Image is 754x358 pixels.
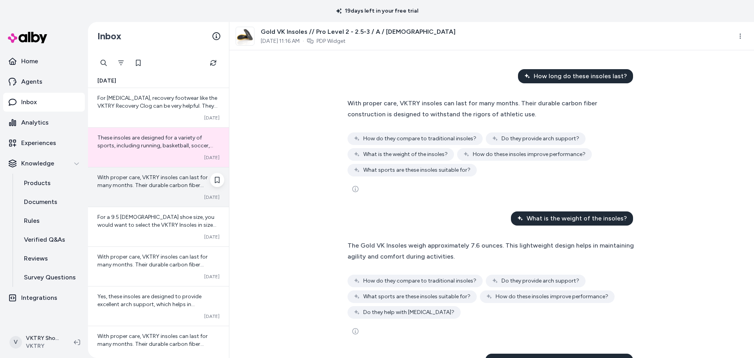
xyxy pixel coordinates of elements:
span: V [9,336,22,349]
span: How do these insoles improve performance? [473,151,586,158]
button: Filter [113,55,129,71]
span: [DATE] 11:16 AM [261,37,300,45]
a: Survey Questions [16,268,85,287]
a: These insoles are designed for a variety of sports, including running, basketball, soccer, and mo... [88,127,229,167]
p: Integrations [21,293,57,303]
span: How do these insoles improve performance? [496,293,608,301]
p: Products [24,178,51,188]
span: [DATE] [204,154,220,161]
h2: Inbox [97,30,121,42]
img: Yellow_Insole_Angle_010000_b3a9a079-fa2e-4fee-808a-6a83c73a95b1.png [236,27,254,45]
span: Do they provide arch support? [501,277,579,285]
p: Survey Questions [24,273,76,282]
span: What sports are these insoles suitable for? [363,166,470,174]
a: Reviews [16,249,85,268]
a: Rules [16,211,85,230]
a: Agents [3,72,85,91]
span: The Gold VK Insoles weigh approximately 7.6 ounces. This lightweight design helps in maintaining ... [348,242,634,260]
span: [DATE] [204,274,220,280]
a: For a 9.5 [DEMOGRAPHIC_DATA] shoe size, you would want to select the VKTRY Insoles in size 9.5-10... [88,207,229,246]
button: Knowledge [3,154,85,173]
a: Yes, these insoles are designed to provide excellent arch support, which helps in maintaining pro... [88,286,229,326]
button: Refresh [205,55,221,71]
a: With proper care, VKTRY insoles can last for many months. Their durable carbon fiber construction... [88,167,229,207]
a: Experiences [3,134,85,152]
span: What is the weight of the insoles? [363,151,448,158]
span: These insoles are designed for a variety of sports, including running, basketball, soccer, and mo... [97,134,213,173]
span: · [303,37,304,45]
p: Experiences [21,138,56,148]
a: With proper care, VKTRY insoles can last for many months. Their durable carbon fiber construction... [88,246,229,286]
span: [DATE] [204,115,220,121]
p: Reviews [24,254,48,263]
span: [DATE] [204,313,220,319]
span: With proper care, VKTRY insoles can last for many months. Their durable carbon fiber construction... [97,174,208,204]
span: VKTRY [26,342,61,350]
p: Rules [24,216,40,226]
a: Home [3,52,85,71]
span: How long do these insoles last? [534,72,627,81]
a: Verified Q&As [16,230,85,249]
span: [DATE] [204,194,220,200]
p: Home [21,57,38,66]
button: VVKTRY ShopifyVKTRY [5,330,68,355]
span: [DATE] [204,234,220,240]
a: Inbox [3,93,85,112]
span: With proper care, VKTRY insoles can last for many months. Their durable carbon fiber construction... [348,99,597,118]
img: alby Logo [8,32,47,43]
span: For [MEDICAL_DATA], recovery footwear like the VKTRY Recovery Clog can be very helpful. They are ... [97,95,218,196]
a: Integrations [3,288,85,307]
a: PDP Widget [317,37,346,45]
span: What sports are these insoles suitable for? [363,293,470,301]
span: With proper care, VKTRY insoles can last for many months. Their durable carbon fiber construction... [97,253,208,284]
button: See more [348,181,363,197]
p: Documents [24,197,57,207]
a: Products [16,174,85,193]
a: Documents [16,193,85,211]
span: For a 9.5 [DEMOGRAPHIC_DATA] shoe size, you would want to select the VKTRY Insoles in size 9.5-10... [97,214,218,323]
p: Knowledge [21,159,54,168]
a: For [MEDICAL_DATA], recovery footwear like the VKTRY Recovery Clog can be very helpful. They are ... [88,88,229,127]
span: How do they compare to traditional insoles? [363,277,476,285]
p: Agents [21,77,42,86]
span: How do they compare to traditional insoles? [363,135,476,143]
span: Yes, these insoles are designed to provide excellent arch support, which helps in maintaining pro... [97,293,201,323]
p: Inbox [21,97,37,107]
a: Analytics [3,113,85,132]
button: See more [348,323,363,339]
p: 19 days left in your free trial [331,7,423,15]
span: [DATE] [97,77,116,85]
p: Analytics [21,118,49,127]
p: VKTRY Shopify [26,334,61,342]
span: What is the weight of the insoles? [527,214,627,223]
span: Gold VK Insoles // Pro Level 2 - 2.5-3 / A / [DEMOGRAPHIC_DATA] [261,27,456,37]
span: Do they provide arch support? [501,135,579,143]
span: Do they help with [MEDICAL_DATA]? [363,308,454,316]
p: Verified Q&As [24,235,65,244]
